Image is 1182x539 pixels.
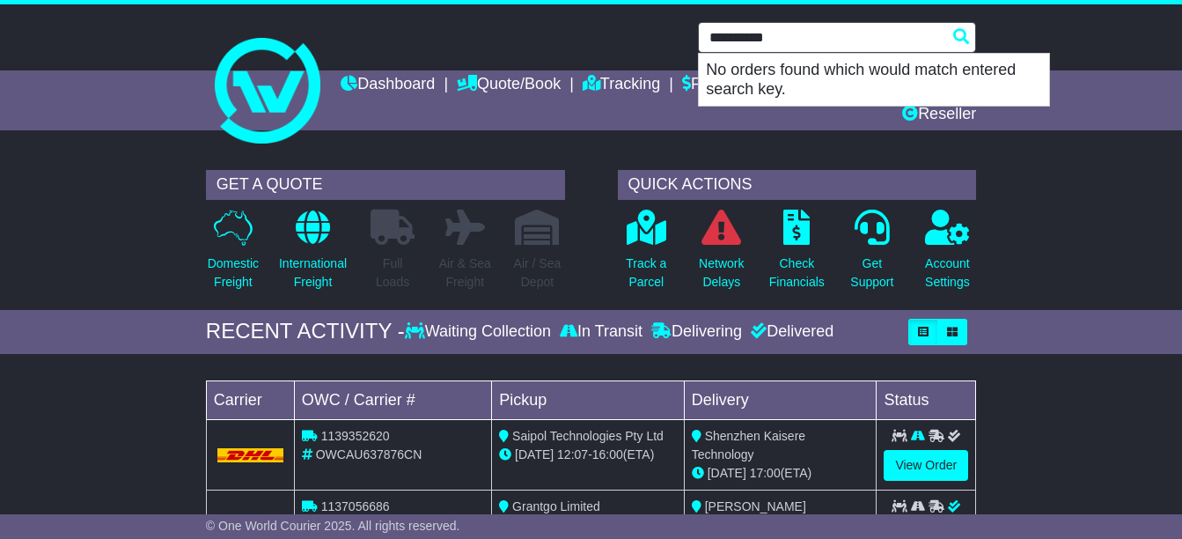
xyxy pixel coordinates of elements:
[492,380,685,419] td: Pickup
[769,255,825,292] p: Check Financials
[321,499,390,513] span: 1137056686
[439,255,491,292] p: Air & Sea Freight
[515,447,554,461] span: [DATE]
[294,380,491,419] td: OWC / Carrier #
[206,319,405,344] div: RECENT ACTIVITY -
[705,499,806,513] span: [PERSON_NAME]
[512,499,600,513] span: Grantgo Limited
[206,380,294,419] td: Carrier
[708,466,746,480] span: [DATE]
[692,429,805,461] span: Shenzhen Kaisere Technology
[207,209,260,301] a: DomesticFreight
[279,255,347,292] p: International Freight
[499,446,677,464] div: - (ETA)
[925,255,970,292] p: Account Settings
[278,209,348,301] a: InternationalFreight
[583,70,660,100] a: Tracking
[746,322,833,342] div: Delivered
[618,170,977,200] div: QUICK ACTIONS
[514,255,562,292] p: Air / Sea Depot
[321,429,390,443] span: 1139352620
[555,322,647,342] div: In Transit
[316,447,422,461] span: OWCAU637876CN
[884,450,968,481] a: View Order
[699,255,744,292] p: Network Delays
[217,448,283,462] img: DHL.png
[698,209,745,301] a: NetworkDelays
[902,100,976,130] a: Reseller
[206,170,565,200] div: GET A QUOTE
[924,209,971,301] a: AccountSettings
[206,519,460,533] span: © One World Courier 2025. All rights reserved.
[625,209,667,301] a: Track aParcel
[682,70,762,100] a: Financials
[557,447,588,461] span: 12:07
[647,322,746,342] div: Delivering
[512,429,664,443] span: Saipol Technologies Pty Ltd
[457,70,561,100] a: Quote/Book
[371,255,415,292] p: Full Loads
[768,209,826,301] a: CheckFinancials
[750,466,781,480] span: 17:00
[626,255,666,292] p: Track a Parcel
[699,54,1049,106] p: No orders found which would match entered search key.
[849,209,894,301] a: GetSupport
[684,380,877,419] td: Delivery
[405,322,555,342] div: Waiting Collection
[692,464,870,483] div: (ETA)
[877,380,976,419] td: Status
[341,70,435,100] a: Dashboard
[850,255,893,292] p: Get Support
[592,447,623,461] span: 16:00
[208,255,259,292] p: Domestic Freight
